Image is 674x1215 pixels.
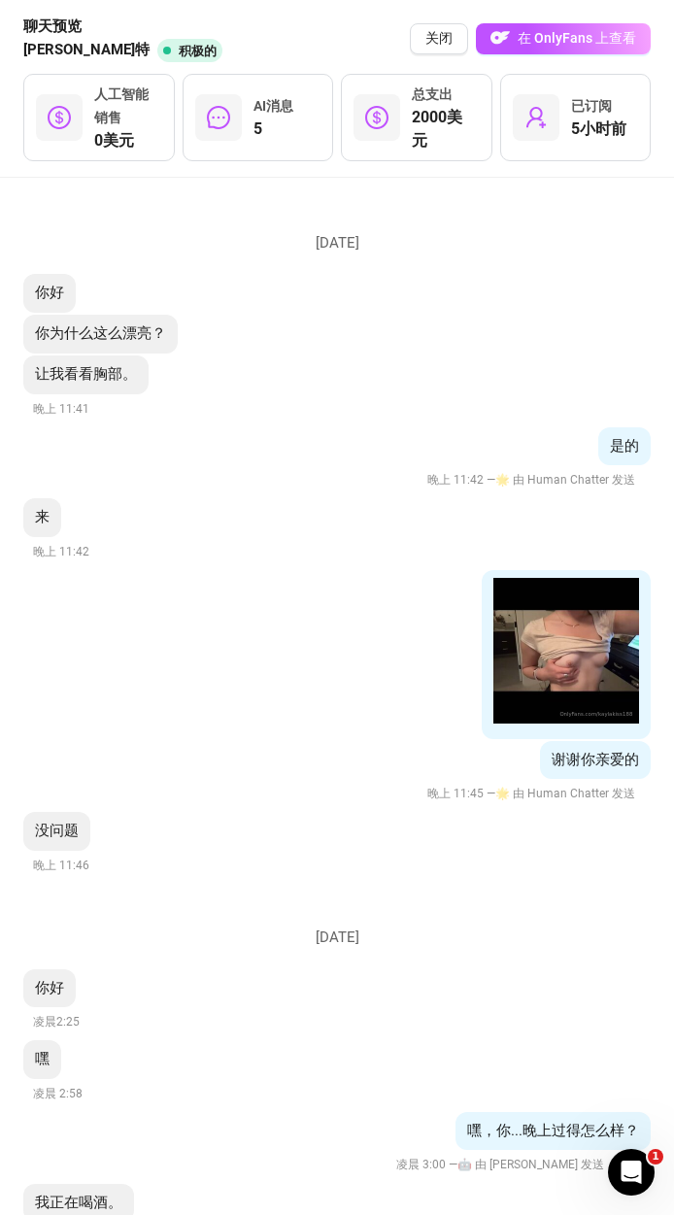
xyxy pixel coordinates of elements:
font: 🌟 由 Human Chatter 发送 [495,473,635,487]
font: 是的 [610,437,639,455]
font: AI消息 [253,98,293,114]
font: 聊天预览 [23,17,82,35]
span: 用户添加 [524,106,548,129]
img: 的 [490,28,510,48]
font: 晚上 11:42 [33,545,89,558]
font: — [487,473,495,487]
font: 晚上 11:41 [33,402,89,416]
font: [DATE] [316,928,359,946]
font: 凌晨2:25 [33,1015,80,1029]
font: 嘿 [35,1050,50,1067]
button: 关闭 [410,23,468,54]
span: 美元 [365,106,388,129]
font: — [449,1158,457,1171]
font: — [487,787,495,800]
font: 在 OnlyFans 上查看 [518,30,636,46]
iframe: 对讲机实时聊天 [608,1149,655,1196]
font: 嘿，你...晚上过得怎么样？ [467,1122,639,1139]
font: [DATE] [316,234,359,252]
font: 没问题 [35,822,79,839]
font: 凌晨 2:58 [33,1087,83,1100]
span: 信息 [207,106,230,129]
font: 谢谢你亲爱的 [552,751,639,768]
font: 2000美元 [412,108,462,150]
font: 你好 [35,284,64,301]
font: 5小时前 [571,119,626,138]
font: 已订阅 [571,98,612,114]
font: 晚上 11:45 [427,787,484,800]
font: 人工智能销售 [94,86,149,125]
font: 你为什么这么漂亮？ [35,324,166,342]
font: 来 [35,508,50,525]
img: media [493,578,639,724]
font: 我正在喝酒。 [35,1194,122,1211]
font: 晚上 11:42 [427,473,484,487]
font: 让我看看胸部。 [35,365,137,383]
font: 0美元 [94,131,134,150]
font: 关闭 [425,30,453,46]
font: 你好 [35,979,64,996]
font: 晚上 11:46 [33,859,89,872]
font: [PERSON_NAME]特 [23,41,150,58]
font: 凌晨 3:00 [396,1158,446,1171]
font: 🤖 由 [PERSON_NAME] 发送 [457,1158,604,1171]
a: 的在 OnlyFans 上查看 [476,23,651,55]
span: 美元 [48,106,71,129]
font: 积极的 [179,44,217,58]
button: 的在 OnlyFans 上查看 [476,23,651,54]
font: 总支出 [412,86,453,102]
font: 🌟 由 Human Chatter 发送 [495,787,635,800]
font: 5 [253,119,262,138]
font: 1 [652,1150,659,1163]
